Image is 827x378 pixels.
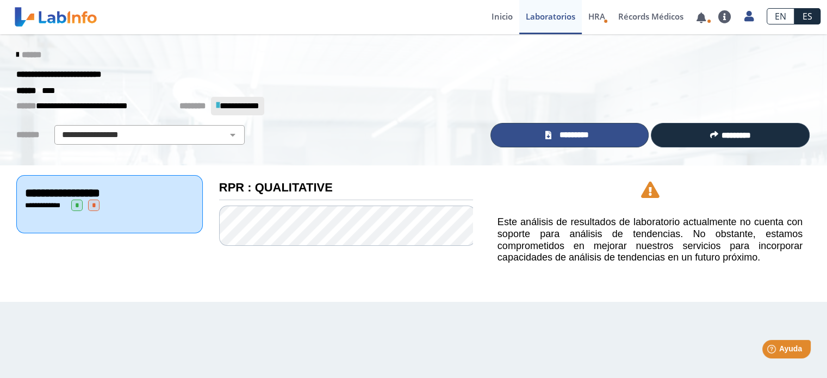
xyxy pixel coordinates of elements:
[794,8,820,24] a: ES
[588,11,605,22] span: HRA
[767,8,794,24] a: EN
[219,181,333,194] b: RPR : QUALITATIVE
[498,216,803,263] h5: Este análisis de resultados de laboratorio actualmente no cuenta con soporte para análisis de ten...
[730,336,815,366] iframe: Help widget launcher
